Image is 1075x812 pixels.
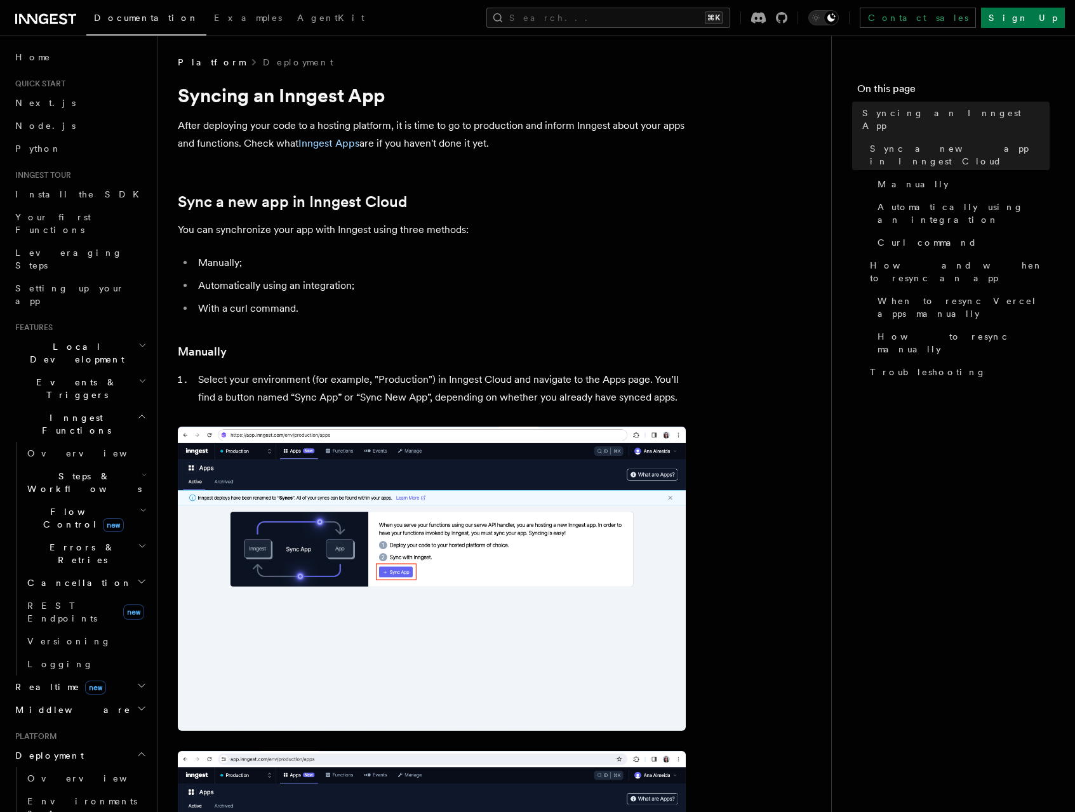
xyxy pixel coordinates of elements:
[27,448,158,458] span: Overview
[870,259,1050,284] span: How and when to resync an app
[15,51,51,63] span: Home
[22,500,149,536] button: Flow Controlnew
[94,13,199,23] span: Documentation
[22,594,149,630] a: REST Endpointsnew
[85,681,106,695] span: new
[878,295,1050,320] span: When to resync Vercel apps manually
[10,698,149,721] button: Middleware
[10,335,149,371] button: Local Development
[981,8,1065,28] a: Sign Up
[865,254,1050,290] a: How and when to resync an app
[10,749,84,762] span: Deployment
[22,536,149,571] button: Errors & Retries
[10,79,65,89] span: Quick start
[22,571,149,594] button: Cancellation
[870,142,1050,168] span: Sync a new app in Inngest Cloud
[10,442,149,676] div: Inngest Functions
[10,91,149,114] a: Next.js
[22,541,138,566] span: Errors & Retries
[263,56,333,69] a: Deployment
[15,121,76,131] span: Node.js
[486,8,730,28] button: Search...⌘K
[10,277,149,312] a: Setting up your app
[178,84,686,107] h1: Syncing an Inngest App
[178,343,227,361] a: Manually
[194,300,686,317] li: With a curl command.
[206,4,290,34] a: Examples
[865,361,1050,383] a: Troubleshooting
[15,212,91,235] span: Your first Functions
[194,254,686,272] li: Manually;
[15,189,147,199] span: Install the SDK
[872,325,1050,361] a: How to resync manually
[10,114,149,137] a: Node.js
[857,102,1050,137] a: Syncing an Inngest App
[10,170,71,180] span: Inngest tour
[808,10,839,25] button: Toggle dark mode
[22,576,132,589] span: Cancellation
[872,290,1050,325] a: When to resync Vercel apps manually
[10,703,131,716] span: Middleware
[297,13,364,23] span: AgentKit
[860,8,976,28] a: Contact sales
[22,630,149,653] a: Versioning
[865,137,1050,173] a: Sync a new app in Inngest Cloud
[878,236,977,249] span: Curl command
[27,773,158,783] span: Overview
[178,427,686,731] img: Inngest Cloud screen with sync App button when you have no apps synced yet
[870,366,986,378] span: Troubleshooting
[178,193,407,211] a: Sync a new app in Inngest Cloud
[15,143,62,154] span: Python
[22,505,140,531] span: Flow Control
[857,81,1050,102] h4: On this page
[10,340,138,366] span: Local Development
[15,98,76,108] span: Next.js
[10,376,138,401] span: Events & Triggers
[194,277,686,295] li: Automatically using an integration;
[10,371,149,406] button: Events & Triggers
[86,4,206,36] a: Documentation
[194,371,686,406] li: Select your environment (for example, "Production") in Inngest Cloud and navigate to the Apps pag...
[872,231,1050,254] a: Curl command
[705,11,723,24] kbd: ⌘K
[878,201,1050,226] span: Automatically using an integration
[27,636,111,646] span: Versioning
[15,248,123,270] span: Leveraging Steps
[178,117,686,152] p: After deploying your code to a hosting platform, it is time to go to production and inform Innges...
[872,196,1050,231] a: Automatically using an integration
[10,676,149,698] button: Realtimenew
[15,283,124,306] span: Setting up your app
[214,13,282,23] span: Examples
[862,107,1050,132] span: Syncing an Inngest App
[878,330,1050,356] span: How to resync manually
[10,183,149,206] a: Install the SDK
[10,406,149,442] button: Inngest Functions
[290,4,372,34] a: AgentKit
[22,465,149,500] button: Steps & Workflows
[22,442,149,465] a: Overview
[10,323,53,333] span: Features
[27,601,97,623] span: REST Endpoints
[178,221,686,239] p: You can synchronize your app with Inngest using three methods:
[298,137,359,149] a: Inngest Apps
[10,411,137,437] span: Inngest Functions
[22,470,142,495] span: Steps & Workflows
[22,653,149,676] a: Logging
[872,173,1050,196] a: Manually
[10,46,149,69] a: Home
[10,744,149,767] button: Deployment
[103,518,124,532] span: new
[178,56,245,69] span: Platform
[10,206,149,241] a: Your first Functions
[22,767,149,790] a: Overview
[10,241,149,277] a: Leveraging Steps
[10,137,149,160] a: Python
[10,681,106,693] span: Realtime
[10,731,57,742] span: Platform
[123,604,144,620] span: new
[878,178,949,190] span: Manually
[27,659,93,669] span: Logging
